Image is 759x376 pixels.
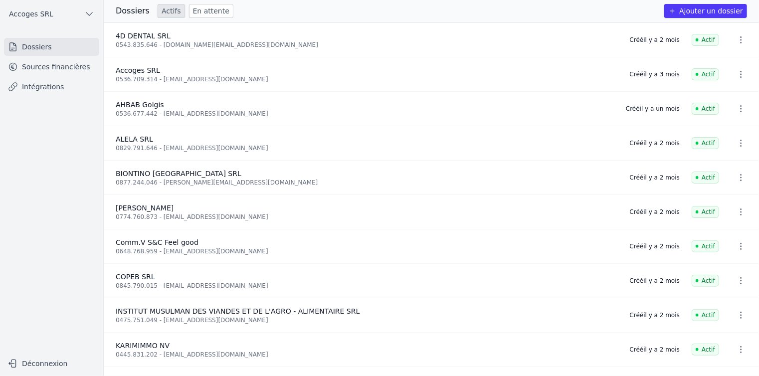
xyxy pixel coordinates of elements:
a: Intégrations [4,78,99,96]
div: Créé il y a 2 mois [630,242,680,250]
span: Actif [692,137,719,149]
span: Actif [692,240,719,252]
div: Créé il y a 2 mois [630,139,680,147]
div: 0829.791.646 - [EMAIL_ADDRESS][DOMAIN_NAME] [116,144,618,152]
span: INSTITUT MUSULMAN DES VIANDES ET DE L'AGRO - ALIMENTAIRE SRL [116,307,360,315]
span: Actif [692,344,719,356]
span: Actif [692,103,719,115]
span: 4D DENTAL SRL [116,32,171,40]
span: Accoges SRL [9,9,53,19]
h3: Dossiers [116,5,150,17]
div: 0536.677.442 - [EMAIL_ADDRESS][DOMAIN_NAME] [116,110,614,118]
span: AHBAB Golgis [116,101,164,109]
div: Créé il y a 2 mois [630,174,680,182]
div: 0845.790.015 - [EMAIL_ADDRESS][DOMAIN_NAME] [116,282,618,290]
div: Créé il y a 2 mois [630,208,680,216]
span: Actif [692,68,719,80]
div: 0877.244.046 - [PERSON_NAME][EMAIL_ADDRESS][DOMAIN_NAME] [116,179,618,187]
div: 0543.835.646 - [DOMAIN_NAME][EMAIL_ADDRESS][DOMAIN_NAME] [116,41,618,49]
div: Créé il y a 2 mois [630,311,680,319]
span: BIONTINO [GEOGRAPHIC_DATA] SRL [116,170,241,178]
span: Actif [692,309,719,321]
span: ALELA SRL [116,135,153,143]
span: Comm.V S&C Feel good [116,238,198,246]
a: En attente [189,4,233,18]
button: Accoges SRL [4,6,99,22]
span: COPEB SRL [116,273,155,281]
span: Actif [692,206,719,218]
a: Sources financières [4,58,99,76]
span: Actif [692,172,719,184]
button: Ajouter un dossier [664,4,747,18]
div: Créé il y a 2 mois [630,277,680,285]
div: 0475.751.049 - [EMAIL_ADDRESS][DOMAIN_NAME] [116,316,618,324]
div: Créé il y a un mois [626,105,680,113]
span: Actif [692,34,719,46]
button: Déconnexion [4,356,99,372]
span: Accoges SRL [116,66,160,74]
div: 0774.760.873 - [EMAIL_ADDRESS][DOMAIN_NAME] [116,213,618,221]
a: Dossiers [4,38,99,56]
div: Créé il y a 2 mois [630,36,680,44]
a: Actifs [158,4,185,18]
div: Créé il y a 3 mois [630,70,680,78]
div: Créé il y a 2 mois [630,346,680,354]
span: [PERSON_NAME] [116,204,174,212]
div: 0445.831.202 - [EMAIL_ADDRESS][DOMAIN_NAME] [116,351,618,359]
div: 0648.768.959 - [EMAIL_ADDRESS][DOMAIN_NAME] [116,247,618,255]
span: Actif [692,275,719,287]
span: KARIMIMMO NV [116,342,170,350]
div: 0536.709.314 - [EMAIL_ADDRESS][DOMAIN_NAME] [116,75,618,83]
